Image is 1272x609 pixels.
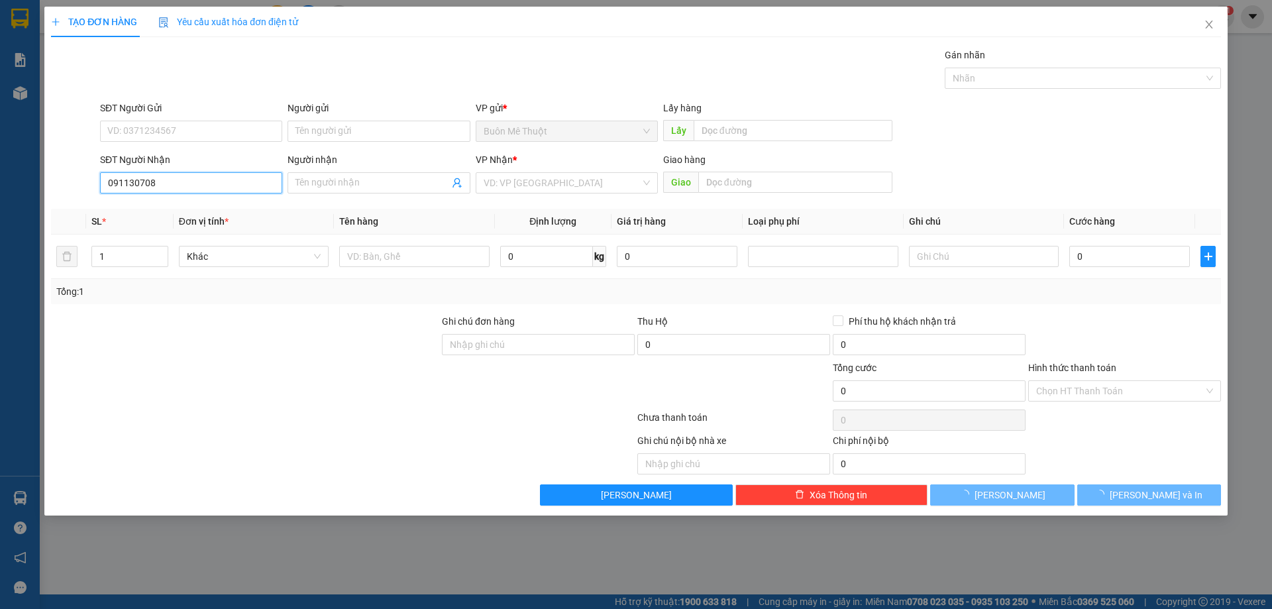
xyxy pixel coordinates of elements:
span: Thu Hộ [637,316,668,327]
div: Người gửi [288,101,470,115]
span: Xóa Thông tin [810,488,867,502]
span: plus [51,17,60,27]
label: Ghi chú đơn hàng [442,316,515,327]
th: Loại phụ phí [743,209,903,235]
img: icon [158,17,169,28]
span: Đơn vị tính [179,216,229,227]
span: TẠO ĐƠN HÀNG [51,17,137,27]
button: deleteXóa Thông tin [735,484,928,506]
div: Chưa thanh toán [636,410,831,433]
span: CR : [10,85,30,99]
span: user-add [452,178,462,188]
div: SĐT Người Nhận [100,152,282,167]
span: Giá trị hàng [617,216,666,227]
span: Định lượng [529,216,576,227]
div: [GEOGRAPHIC_DATA] (Hàng) [155,11,290,57]
div: Người nhận [288,152,470,167]
th: Ghi chú [904,209,1064,235]
input: Nhập ghi chú [637,453,830,474]
button: [PERSON_NAME] và In [1077,484,1221,506]
span: Gửi: [11,13,32,27]
div: 0932526565 [155,57,290,76]
div: SĐT Người Gửi [100,101,282,115]
div: Chi phí nội bộ [833,433,1026,453]
input: Ghi chú đơn hàng [442,334,635,355]
div: 50.000 [10,83,148,99]
span: Tổng cước [833,362,876,373]
button: Close [1191,7,1228,44]
span: loading [960,490,975,499]
input: VD: Bàn, Ghế [339,246,489,267]
button: plus [1200,246,1215,267]
span: [PERSON_NAME] [975,488,1045,502]
button: [PERSON_NAME] [540,484,733,506]
button: [PERSON_NAME] [930,484,1074,506]
span: Cước hàng [1069,216,1115,227]
span: [PERSON_NAME] và In [1110,488,1202,502]
span: close [1204,19,1214,30]
span: Khác [187,247,321,266]
span: delete [795,490,804,500]
input: Dọc đường [698,172,892,193]
span: loading [1095,490,1110,499]
span: Tên hàng [339,216,378,227]
input: 0 [617,246,737,267]
span: VP Nhận [476,154,513,165]
span: Giao [663,172,698,193]
input: Ghi Chú [909,246,1059,267]
span: Giao hàng [663,154,706,165]
div: Tổng: 1 [56,284,491,299]
span: Yêu cầu xuất hóa đơn điện tử [158,17,298,27]
div: Ghi chú nội bộ nhà xe [637,433,830,453]
button: delete [56,246,78,267]
span: Buôn Mê Thuột [484,121,650,141]
span: kg [593,246,606,267]
input: Dọc đường [694,120,892,141]
label: Gán nhãn [945,50,985,60]
span: [PERSON_NAME] [601,488,672,502]
span: Phí thu hộ khách nhận trả [843,314,961,329]
span: Lấy [663,120,694,141]
span: plus [1201,251,1214,262]
div: Buôn Mê Thuột [11,11,146,27]
span: Nhận: [155,11,187,25]
label: Hình thức thanh toán [1028,362,1116,373]
span: Lấy hàng [663,103,702,113]
div: VP gửi [476,101,658,115]
span: SL [91,216,102,227]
